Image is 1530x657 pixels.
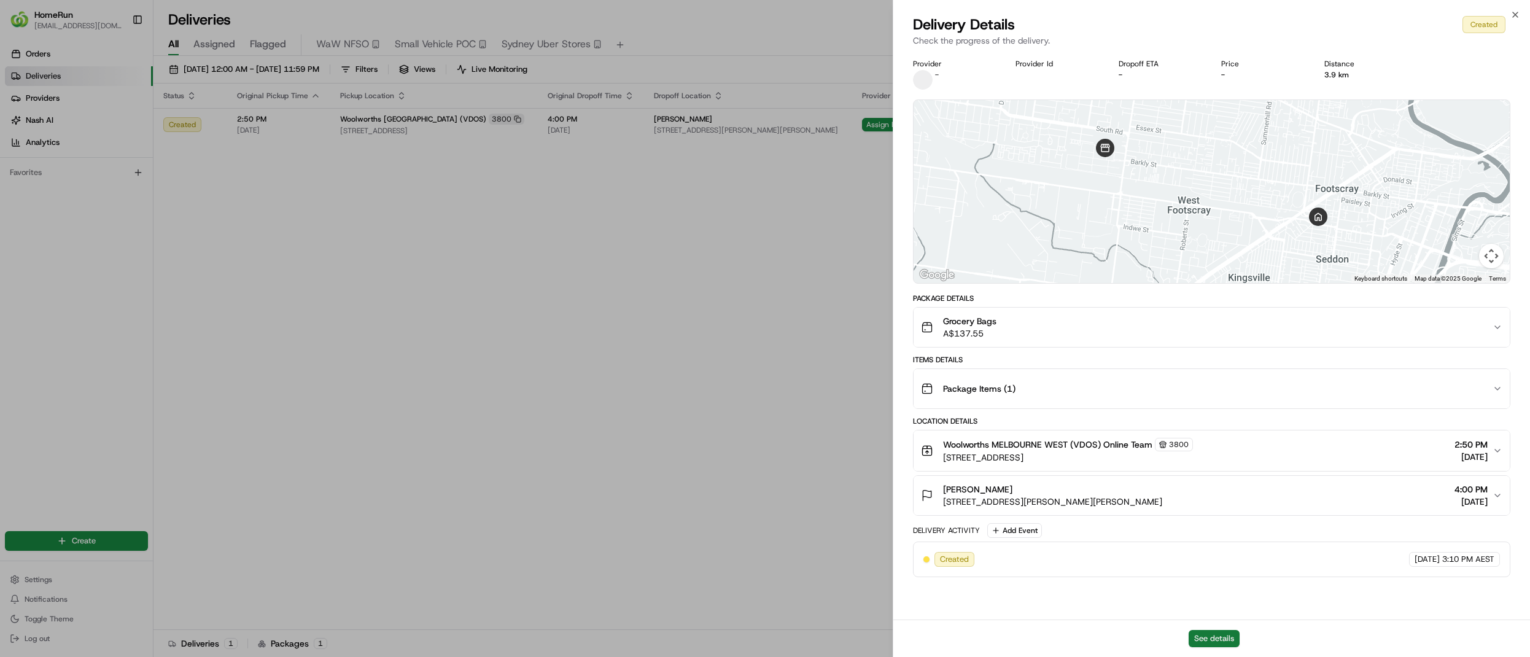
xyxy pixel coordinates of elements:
[943,496,1162,508] span: [STREET_ADDRESS][PERSON_NAME][PERSON_NAME]
[940,554,969,565] span: Created
[1454,483,1488,496] span: 4:00 PM
[1189,630,1240,647] button: See details
[943,451,1193,464] span: [STREET_ADDRESS]
[1324,70,1408,80] div: 3.9 km
[1454,451,1488,463] span: [DATE]
[913,355,1510,365] div: Items Details
[1015,59,1099,69] div: Provider Id
[914,308,1510,347] button: Grocery BagsA$137.55
[1354,274,1407,283] button: Keyboard shortcuts
[987,523,1042,538] button: Add Event
[1415,275,1481,282] span: Map data ©2025 Google
[1454,438,1488,451] span: 2:50 PM
[914,476,1510,515] button: [PERSON_NAME][STREET_ADDRESS][PERSON_NAME][PERSON_NAME]4:00 PM[DATE]
[914,369,1510,408] button: Package Items (1)
[1415,554,1440,565] span: [DATE]
[1479,244,1504,268] button: Map camera controls
[913,15,1015,34] span: Delivery Details
[913,59,996,69] div: Provider
[1442,554,1494,565] span: 3:10 PM AEST
[913,526,980,535] div: Delivery Activity
[913,294,1510,303] div: Package Details
[943,383,1015,395] span: Package Items ( 1 )
[1221,59,1305,69] div: Price
[1221,70,1305,80] div: -
[1119,70,1202,80] div: -
[917,267,957,283] img: Google
[935,70,939,80] span: -
[913,416,1510,426] div: Location Details
[943,438,1152,451] span: Woolworths MELBOURNE WEST (VDOS) Online Team
[914,430,1510,471] button: Woolworths MELBOURNE WEST (VDOS) Online Team3800[STREET_ADDRESS]2:50 PM[DATE]
[1489,275,1506,282] a: Terms (opens in new tab)
[1454,496,1488,508] span: [DATE]
[943,483,1012,496] span: [PERSON_NAME]
[1324,59,1408,69] div: Distance
[917,267,957,283] a: Open this area in Google Maps (opens a new window)
[1169,440,1189,449] span: 3800
[913,34,1510,47] p: Check the progress of the delivery.
[1119,59,1202,69] div: Dropoff ETA
[943,315,996,327] span: Grocery Bags
[943,327,996,340] span: A$137.55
